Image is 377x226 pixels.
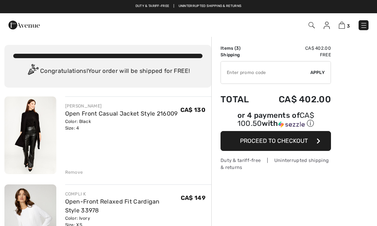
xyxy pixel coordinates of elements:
img: My Info [324,22,330,29]
button: Proceed to Checkout [221,131,331,151]
td: CA$ 402.00 [260,45,331,52]
td: Shipping [221,52,260,58]
img: Search [309,22,315,28]
div: or 4 payments of with [221,112,331,128]
div: Color: Black Size: 4 [65,118,178,131]
span: CA$ 130 [180,106,205,113]
img: 1ère Avenue [8,18,40,32]
div: Remove [65,169,83,176]
span: Apply [310,69,325,76]
td: Free [260,52,331,58]
div: Duty & tariff-free | Uninterrupted shipping & returns [221,157,331,171]
div: Congratulations! Your order will be shipped for FREE! [13,64,202,79]
img: Shopping Bag [339,22,345,29]
input: Promo code [221,61,310,84]
span: 3 [236,46,239,51]
span: CA$ 149 [181,194,205,201]
img: Congratulation2.svg [25,64,40,79]
div: COMPLI K [65,191,181,197]
td: Total [221,87,260,112]
a: Open Front Casual Jacket Style 216009 [65,110,178,117]
img: Open Front Casual Jacket Style 216009 [4,96,56,174]
div: or 4 payments ofCA$ 100.50withSezzle Click to learn more about Sezzle [221,112,331,131]
img: Sezzle [278,121,305,128]
td: Items ( ) [221,45,260,52]
span: Proceed to Checkout [240,137,308,144]
td: CA$ 402.00 [260,87,331,112]
img: Menu [360,22,367,29]
span: CA$ 100.50 [237,111,314,128]
div: [PERSON_NAME] [65,103,178,109]
a: 1ère Avenue [8,21,40,28]
span: 3 [347,23,350,29]
a: Open-Front Relaxed Fit Cardigan Style 33978 [65,198,160,214]
a: 3 [339,21,350,29]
